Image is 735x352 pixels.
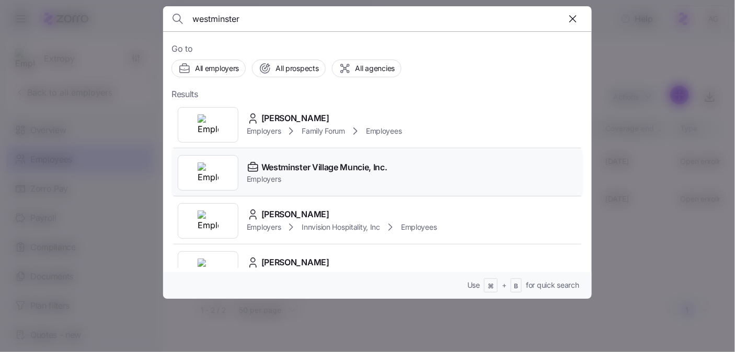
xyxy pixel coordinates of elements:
span: Use [467,280,480,290]
span: Results [171,88,198,101]
span: Family Forum [302,126,345,136]
span: Employers [247,222,281,232]
span: for quick search [526,280,579,290]
span: Westminster Village Muncie, Inc. [261,161,387,174]
span: Employers [247,174,387,184]
span: ⌘ [488,282,494,291]
span: All employers [195,63,239,74]
span: Employees [366,126,401,136]
span: + [502,280,507,290]
button: All employers [171,60,246,77]
img: Employer logo [198,259,219,279]
span: [PERSON_NAME] [261,208,329,221]
span: All prospects [275,63,318,74]
span: [PERSON_NAME] [261,256,329,269]
span: Go to [171,42,583,55]
span: Innvision Hospitality, Inc [302,222,380,232]
span: Employers [247,126,281,136]
button: All agencies [332,60,402,77]
img: Employer logo [198,162,219,183]
span: B [514,282,519,291]
span: [PERSON_NAME] [261,112,329,125]
span: All agencies [355,63,395,74]
img: Employer logo [198,114,219,135]
span: Employees [401,222,437,232]
button: All prospects [252,60,325,77]
img: Employer logo [198,210,219,231]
